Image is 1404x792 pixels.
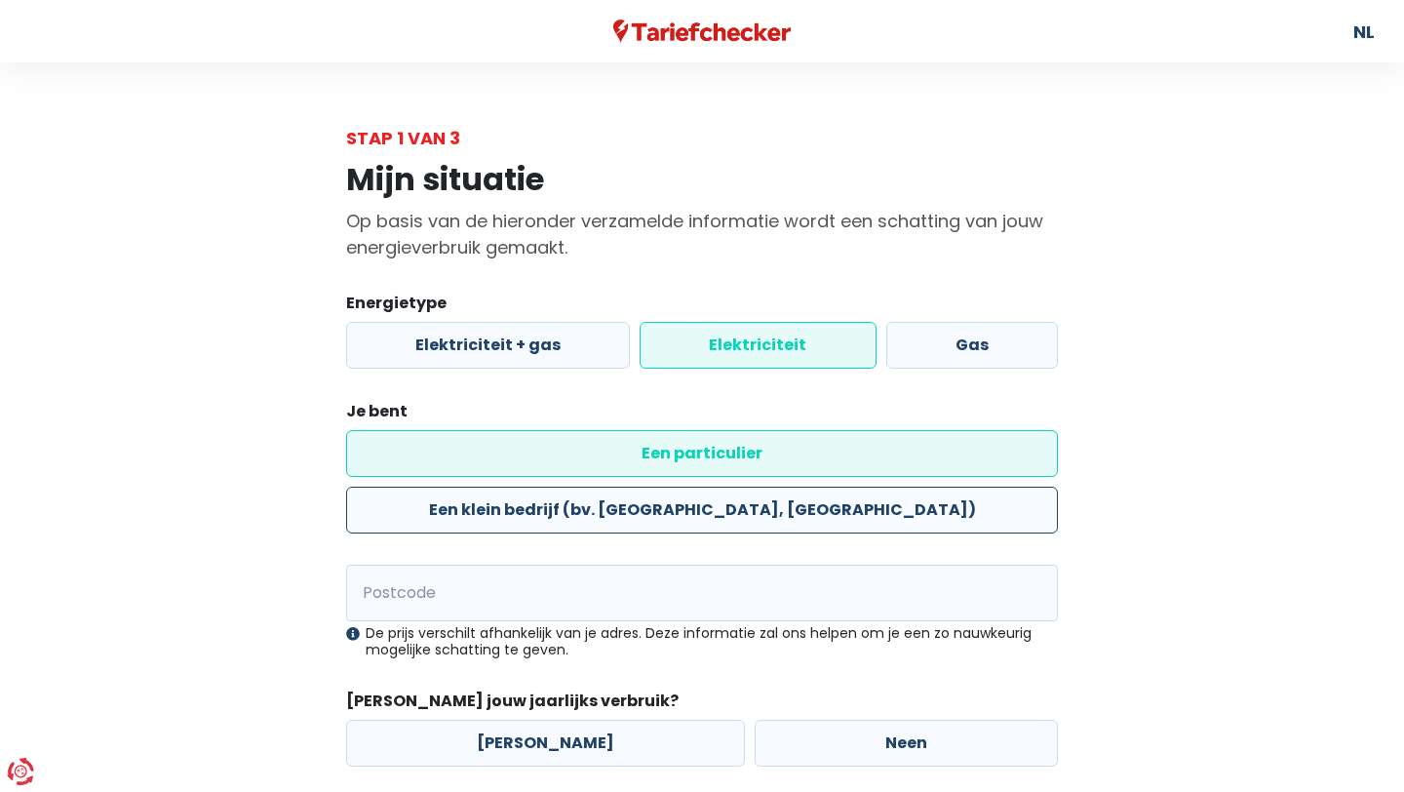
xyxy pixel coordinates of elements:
[346,322,630,369] label: Elektriciteit + gas
[346,565,1058,621] input: 1000
[346,292,1058,322] legend: Energietype
[346,400,1058,430] legend: Je bent
[346,430,1058,477] label: Een particulier
[346,125,1058,151] div: Stap 1 van 3
[346,720,745,767] label: [PERSON_NAME]
[346,625,1058,658] div: De prijs verschilt afhankelijk van je adres. Deze informatie zal ons helpen om je een zo nauwkeur...
[613,20,791,44] img: Tariefchecker logo
[346,487,1058,534] label: Een klein bedrijf (bv. [GEOGRAPHIC_DATA], [GEOGRAPHIC_DATA])
[640,322,876,369] label: Elektriciteit
[346,208,1058,260] p: Op basis van de hieronder verzamelde informatie wordt een schatting van jouw energieverbruik gema...
[346,690,1058,720] legend: [PERSON_NAME] jouw jaarlijks verbruik?
[755,720,1058,767] label: Neen
[346,161,1058,198] h1: Mijn situatie
[886,322,1058,369] label: Gas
